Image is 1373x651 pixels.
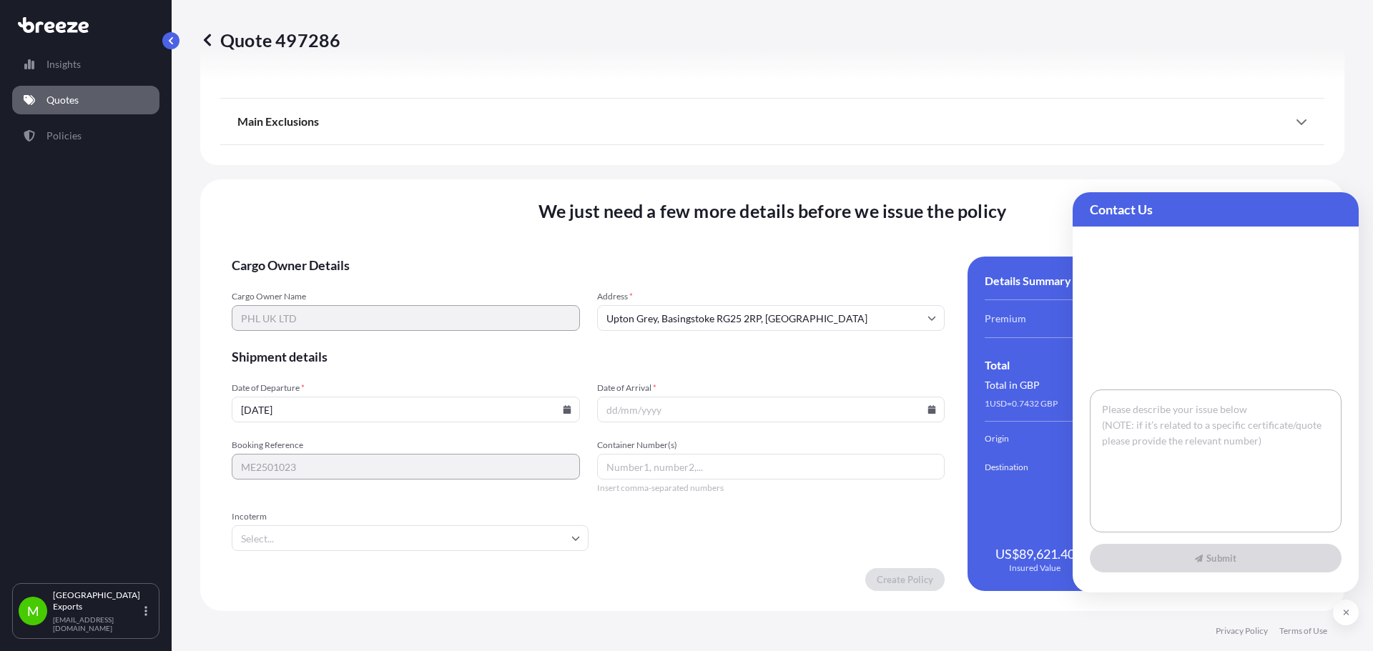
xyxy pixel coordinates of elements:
a: Policies [12,121,159,150]
span: Address [597,291,945,302]
p: Create Policy [877,572,933,587]
a: Quotes [12,86,159,114]
p: Policies [46,129,82,143]
span: Submit [1195,551,1236,565]
span: Details Summary [985,274,1071,288]
span: Origin [985,432,1065,446]
span: 1 USD = 0.7432 GBP [985,398,1058,409]
span: Shipment details [232,348,945,365]
span: Cargo Owner Name [232,291,580,302]
input: Number1, number2,... [597,454,945,479]
span: Destination [985,460,1065,474]
span: Insured Value [1009,562,1060,574]
span: Premium [985,312,1026,326]
span: Insert comma-separated numbers [597,482,945,494]
span: Cargo Owner Details [232,257,945,274]
a: Terms of Use [1279,625,1327,637]
input: dd/mm/yyyy [232,397,580,422]
button: Submit [1090,544,1342,572]
input: Your internal reference [232,454,580,479]
div: Main Exclusions [237,104,1307,139]
input: Cargo owner address [597,305,945,331]
p: Quotes [46,93,79,107]
span: Date of Arrival [597,382,945,394]
span: Contact Us [1090,201,1342,218]
span: Booking Reference [232,439,580,451]
span: Total in GBP [985,378,1040,392]
input: Select... [232,525,589,551]
p: [GEOGRAPHIC_DATA] Exports [53,590,142,612]
span: Container Number(s) [597,439,945,451]
span: Total [985,358,1010,372]
a: Insights [12,50,159,79]
button: Create Policy [865,568,945,591]
input: dd/mm/yyyy [597,397,945,422]
span: Main Exclusions [237,114,319,129]
p: Insights [46,57,81,71]
span: US$89,621.40 [995,545,1075,562]
a: Privacy Policy [1216,625,1268,637]
p: [EMAIL_ADDRESS][DOMAIN_NAME] [53,615,142,632]
span: Date of Departure [232,382,580,394]
span: We just need a few more details before we issue the policy [538,199,1007,222]
span: Incoterm [232,511,589,522]
p: Quote 497286 [200,29,340,51]
span: M [27,604,39,618]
